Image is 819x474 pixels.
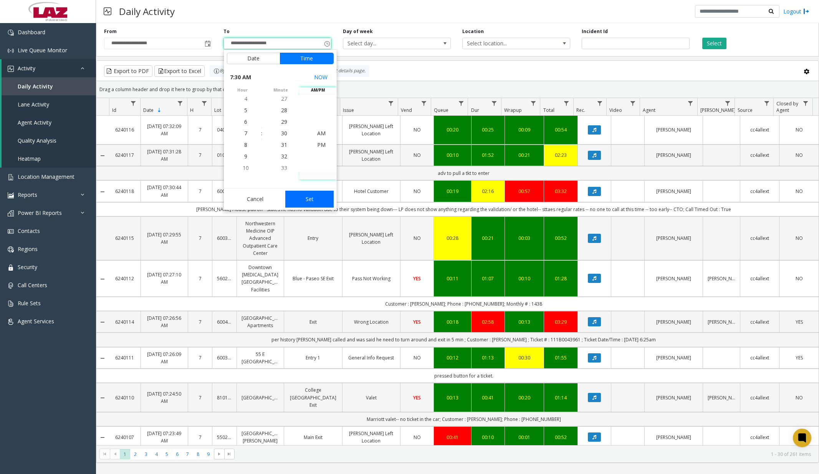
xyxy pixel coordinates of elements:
span: Contacts [18,227,40,235]
a: 6240112 [114,275,136,282]
a: 55 E [GEOGRAPHIC_DATA] [242,351,279,365]
span: YES [413,394,421,401]
a: 6240118 [114,188,136,195]
a: [PERSON_NAME] [649,126,698,133]
a: cc4allext [745,126,775,133]
a: 01:07 [476,275,500,282]
a: [DATE] 07:29:55 AM [146,231,183,246]
a: 7 [193,275,208,282]
a: Collapse Details [96,153,109,159]
a: [GEOGRAPHIC_DATA] Apartments [242,314,279,329]
a: 00:03 [510,235,539,242]
a: 00:54 [549,126,572,133]
span: minute [262,87,299,93]
a: cc4allext [745,151,775,159]
a: cc4allext [745,354,775,361]
a: 600349 [217,354,232,361]
a: YES [405,318,429,326]
a: Blue - Paseo SE Exit [289,275,338,282]
a: 00:21 [510,151,539,159]
img: 'icon' [8,210,14,216]
a: cc4allext [745,235,775,242]
a: [PERSON_NAME] [649,434,698,441]
a: Collapse Details [96,395,109,401]
a: 00:57 [510,188,539,195]
div: 00:19 [438,188,466,195]
a: 00:13 [510,318,539,326]
img: 'icon' [8,48,14,54]
span: Queue [434,107,448,113]
a: cc4allext [745,394,775,401]
a: cc4allext [745,188,775,195]
label: From [104,28,117,35]
a: Wrapup Filter Menu [528,98,538,108]
div: 00:10 [438,151,466,159]
span: 27 [281,95,287,102]
span: Page 8 [193,449,203,459]
span: Location Management [18,173,74,180]
span: Page 7 [182,449,193,459]
span: Date [143,107,154,113]
a: Video Filter Menu [627,98,638,108]
a: Collapse Details [96,189,109,195]
a: General Info Request [347,354,396,361]
a: Issue Filter Menu [386,98,396,108]
a: [GEOGRAPHIC_DATA][PERSON_NAME] [242,430,279,444]
img: 'icon' [8,319,14,325]
a: [GEOGRAPHIC_DATA] [242,394,279,401]
a: NO [784,235,814,242]
a: 6240117 [114,151,136,159]
a: 01:14 [549,394,572,401]
span: YES [796,354,803,361]
a: 00:20 [510,394,539,401]
a: [PERSON_NAME] [708,275,735,282]
a: [DATE] 07:32:09 AM [146,123,183,137]
a: 600349 [217,188,232,195]
span: NO [414,152,421,158]
button: Set [285,191,334,208]
span: AM/PM [299,87,337,93]
button: Export to PDF [104,65,152,77]
span: YES [413,275,421,282]
button: Cancel [227,191,283,208]
img: pageIcon [104,2,111,21]
div: 00:30 [510,354,539,361]
a: NO [405,434,429,441]
a: [DATE] 07:30:44 AM [146,184,183,198]
a: [PERSON_NAME] Left Location [347,231,396,246]
span: NO [796,152,803,158]
span: Page 4 [151,449,162,459]
a: 7 [193,318,208,326]
span: Toggle popup [323,38,331,49]
a: NO [405,151,429,159]
div: 00:20 [438,126,466,133]
a: H Filter Menu [199,98,210,108]
img: logout [803,7,809,15]
a: 7 [193,354,208,361]
a: Collapse Details [96,276,109,282]
a: Dur Filter Menu [489,98,500,108]
span: Agent Activity [18,119,51,126]
span: Security [18,263,37,271]
img: 'icon' [8,30,14,36]
span: Lot [214,107,221,113]
a: 550238 [217,434,232,441]
a: 02:16 [476,188,500,195]
a: NO [784,188,814,195]
a: cc4allext [745,275,775,282]
a: NO [405,188,429,195]
a: 00:12 [438,354,466,361]
span: 7:30 AM [230,72,251,83]
a: 00:52 [549,434,572,441]
span: NO [796,188,803,195]
a: 01:13 [476,354,500,361]
a: cc4allext [745,318,775,326]
span: Regions [18,245,38,253]
span: NO [796,394,803,401]
img: 'icon' [8,246,14,253]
